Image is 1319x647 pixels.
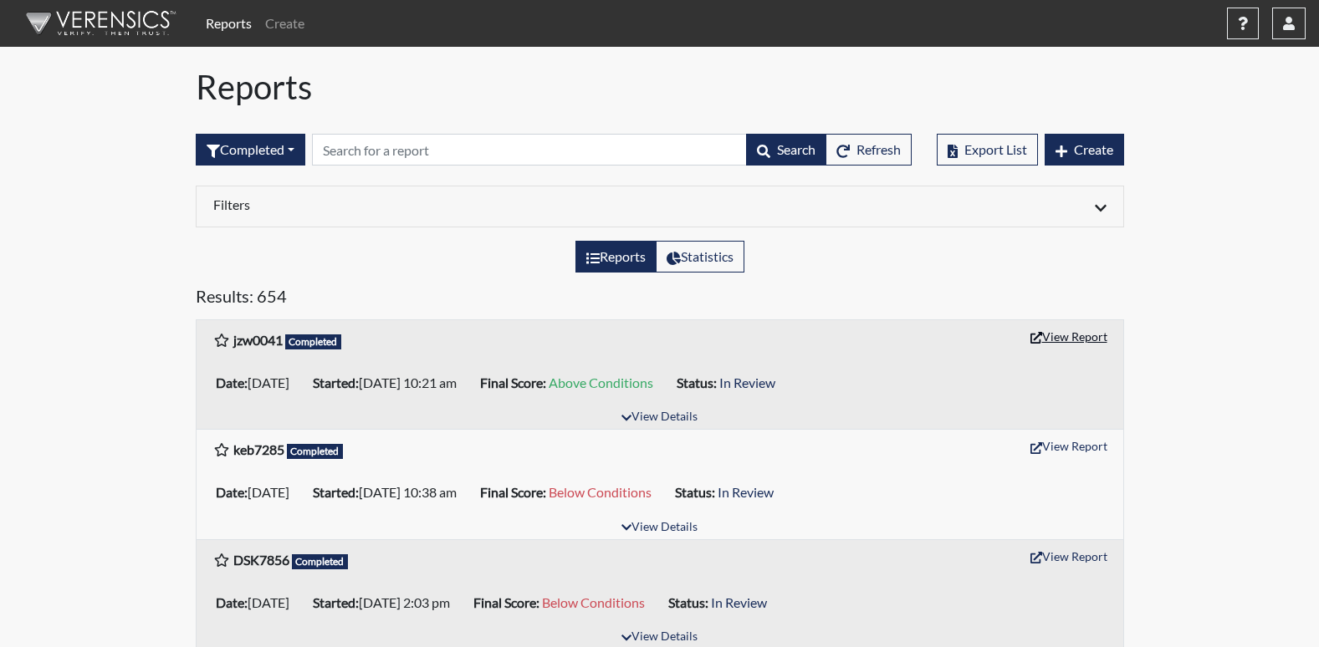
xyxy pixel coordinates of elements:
li: [DATE] 10:21 am [306,369,473,396]
button: Export List [937,134,1038,166]
button: Create [1045,134,1124,166]
b: Started: [313,594,359,610]
b: keb7285 [233,441,284,457]
span: Completed [287,444,344,459]
b: Status: [677,374,717,390]
b: Started: [313,484,359,500]
label: View the list of reports [575,241,657,273]
input: Search by Registration ID, Interview Number, or Investigation Name. [312,134,747,166]
a: Reports [199,7,258,40]
span: Refresh [856,141,901,157]
button: Refresh [826,134,912,166]
h5: Results: 654 [196,286,1124,313]
button: View Details [614,406,705,429]
button: Search [746,134,826,166]
div: Click to expand/collapse filters [201,196,1119,217]
b: Date: [216,484,248,500]
button: View Report [1023,433,1115,459]
div: Filter by interview status [196,134,305,166]
span: In Review [719,374,775,390]
span: Above Conditions [549,374,653,390]
b: Final Score: [473,594,539,610]
b: Status: [675,484,715,500]
li: [DATE] 2:03 pm [306,589,467,616]
button: View Report [1023,543,1115,569]
b: Final Score: [480,484,546,500]
b: Final Score: [480,374,546,390]
li: [DATE] 10:38 am [306,479,473,506]
h6: Filters [213,196,647,212]
button: View Report [1023,323,1115,349]
b: jzw0041 [233,332,283,348]
label: View statistics about completed interviews [656,241,744,273]
span: Below Conditions [542,594,645,610]
button: View Details [614,517,705,539]
a: Create [258,7,311,40]
span: Export List [964,141,1027,157]
li: [DATE] [209,369,306,396]
button: Completed [196,134,305,166]
span: In Review [718,484,774,500]
li: [DATE] [209,479,306,506]
span: Completed [292,554,349,569]
b: Started: [313,374,359,390]
b: Status: [668,594,708,610]
h1: Reports [196,67,1124,107]
span: Completed [285,334,342,349]
span: Below Conditions [549,484,652,500]
b: Date: [216,374,248,390]
li: [DATE] [209,589,306,616]
span: Create [1074,141,1113,157]
b: DSK7856 [233,552,289,568]
span: Search [777,141,815,157]
b: Date: [216,594,248,610]
span: In Review [711,594,767,610]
